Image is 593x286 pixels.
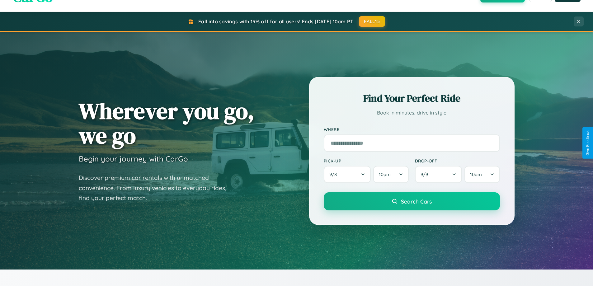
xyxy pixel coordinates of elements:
button: Search Cars [324,192,500,210]
span: 10am [470,171,482,177]
label: Pick-up [324,158,409,163]
p: Book in minutes, drive in style [324,108,500,117]
span: Fall into savings with 15% off for all users! Ends [DATE] 10am PT. [198,18,354,25]
button: 9/8 [324,166,371,183]
span: 9 / 8 [329,171,340,177]
button: 9/9 [415,166,462,183]
label: Drop-off [415,158,500,163]
h3: Begin your journey with CarGo [79,154,188,163]
button: 10am [464,166,500,183]
button: FALL15 [359,16,385,27]
span: 10am [379,171,391,177]
h1: Wherever you go, we go [79,99,254,148]
button: 10am [373,166,408,183]
span: 9 / 9 [421,171,431,177]
h2: Find Your Perfect Ride [324,91,500,105]
label: Where [324,127,500,132]
div: Give Feedback [586,130,590,156]
span: Search Cars [401,198,432,205]
p: Discover premium car rentals with unmatched convenience. From luxury vehicles to everyday rides, ... [79,173,234,203]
